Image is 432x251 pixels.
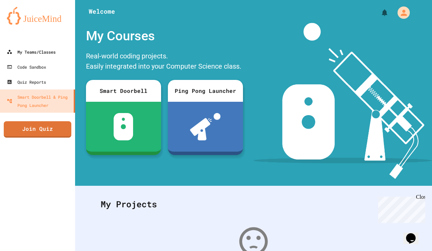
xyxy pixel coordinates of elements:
[4,121,71,138] a: Join Quiz
[375,194,425,223] iframe: chat widget
[7,78,46,86] div: Quiz Reports
[254,23,432,179] img: banner-image-my-projects.png
[83,23,246,49] div: My Courses
[390,5,412,20] div: My Account
[368,7,390,18] div: My Notifications
[190,113,220,140] img: ppl-with-ball.png
[7,7,68,25] img: logo-orange.svg
[7,93,71,109] div: Smart Doorbell & Ping Pong Launcher
[168,80,243,102] div: Ping Pong Launcher
[94,191,413,218] div: My Projects
[83,49,246,75] div: Real-world coding projects. Easily integrated into your Computer Science class.
[114,113,133,140] img: sdb-white.svg
[86,80,161,102] div: Smart Doorbell
[3,3,47,43] div: Chat with us now!Close
[7,63,46,71] div: Code Sandbox
[7,48,56,56] div: My Teams/Classes
[403,224,425,244] iframe: chat widget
